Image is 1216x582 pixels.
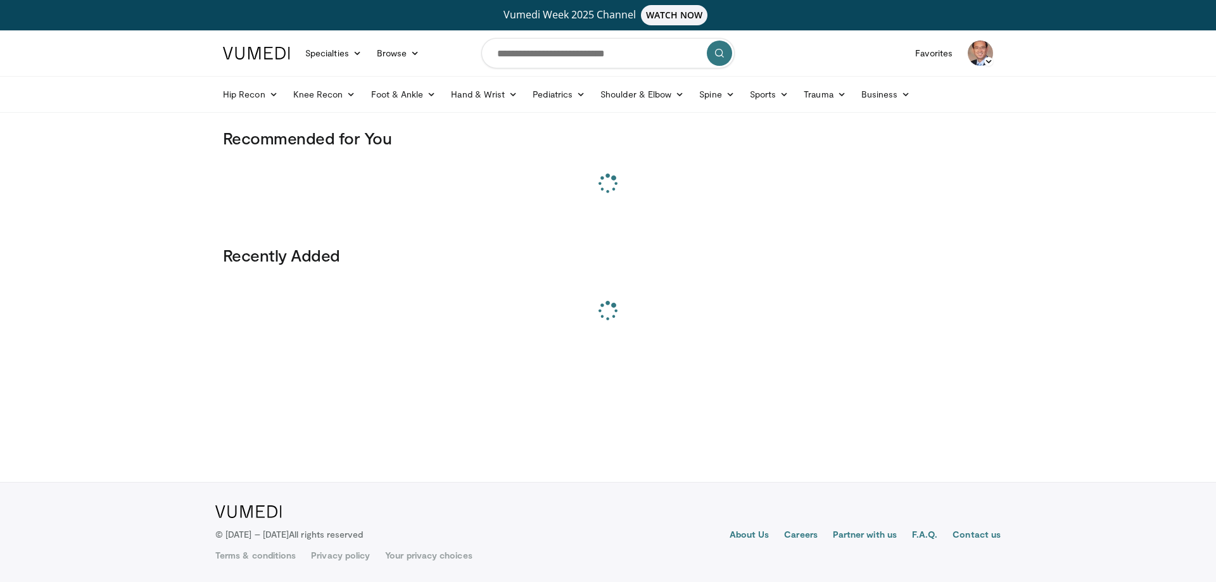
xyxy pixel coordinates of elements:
a: Hand & Wrist [443,82,525,107]
img: VuMedi Logo [215,505,282,518]
img: VuMedi Logo [223,47,290,60]
a: Knee Recon [286,82,364,107]
a: Privacy policy [311,549,370,562]
a: F.A.Q. [912,528,937,543]
h3: Recently Added [223,245,993,265]
a: Spine [692,82,742,107]
input: Search topics, interventions [481,38,735,68]
a: Browse [369,41,427,66]
a: Sports [742,82,797,107]
a: Pediatrics [525,82,593,107]
span: All rights reserved [289,529,363,540]
a: Vumedi Week 2025 ChannelWATCH NOW [225,5,991,25]
img: Avatar [968,41,993,66]
a: Specialties [298,41,369,66]
p: © [DATE] – [DATE] [215,528,364,541]
a: Favorites [908,41,960,66]
a: Trauma [796,82,854,107]
h3: Recommended for You [223,128,993,148]
a: Hip Recon [215,82,286,107]
a: Careers [784,528,818,543]
a: Shoulder & Elbow [593,82,692,107]
a: Foot & Ankle [364,82,444,107]
a: Your privacy choices [385,549,472,562]
a: Terms & conditions [215,549,296,562]
span: WATCH NOW [641,5,708,25]
a: Business [854,82,918,107]
a: About Us [730,528,769,543]
a: Partner with us [833,528,897,543]
a: Contact us [953,528,1001,543]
